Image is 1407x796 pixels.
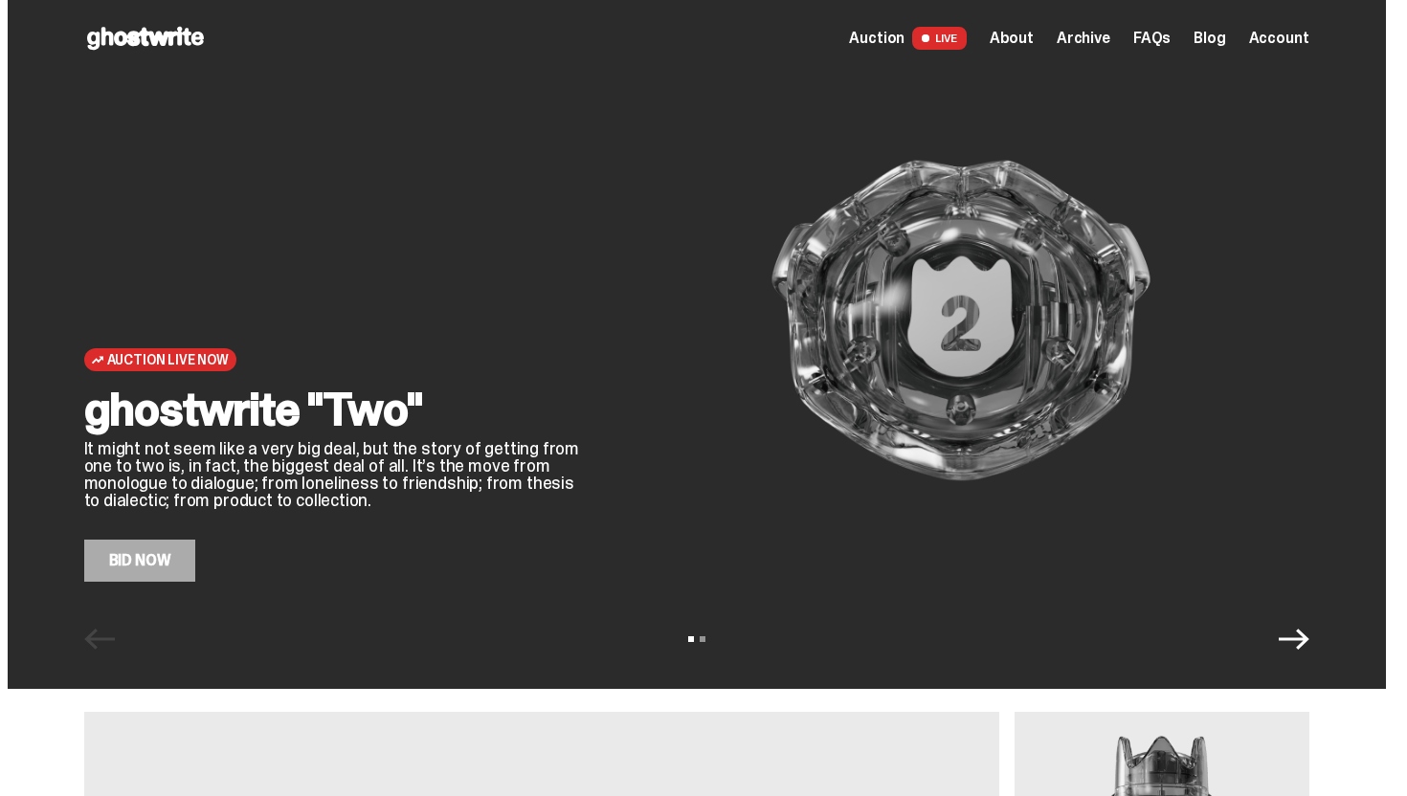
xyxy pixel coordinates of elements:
a: Blog [1194,31,1225,46]
p: It might not seem like a very big deal, but the story of getting from one to two is, in fact, the... [84,440,582,509]
a: FAQs [1133,31,1171,46]
h2: ghostwrite "Two" [84,387,582,432]
button: View slide 2 [700,636,705,642]
button: Next [1279,624,1309,654]
span: Auction [849,31,904,46]
button: View slide 1 [688,636,694,642]
span: Auction Live Now [107,352,229,367]
a: Archive [1057,31,1110,46]
img: ghostwrite "Two" [613,59,1309,582]
a: About [990,31,1034,46]
a: Bid Now [84,540,196,582]
span: LIVE [912,27,967,50]
a: Auction LIVE [849,27,966,50]
a: Account [1249,31,1309,46]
